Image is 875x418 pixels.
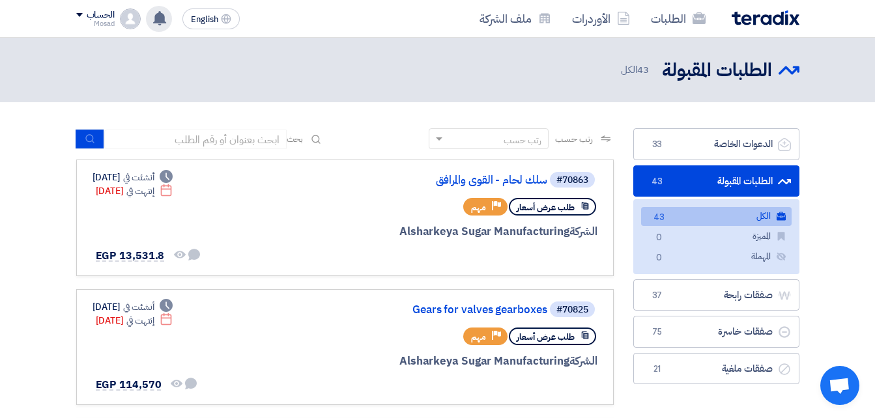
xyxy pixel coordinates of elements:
[123,300,154,314] span: أنشئت في
[569,223,597,240] span: الشركة
[641,207,792,226] a: الكل
[650,289,665,302] span: 37
[104,130,287,149] input: ابحث بعنوان أو رقم الطلب
[650,138,665,151] span: 33
[517,331,575,343] span: طلب عرض أسعار
[621,63,651,77] span: الكل
[633,165,799,197] a: الطلبات المقبولة43
[633,316,799,348] a: صفقات خاسرة75
[120,8,141,29] img: profile_test.png
[650,326,665,339] span: 75
[820,366,859,405] a: Open chat
[96,377,162,393] span: EGP 114,570
[87,10,115,21] div: الحساب
[191,15,218,24] span: English
[633,353,799,385] a: صفقات ملغية21
[652,251,667,265] span: 0
[555,132,592,146] span: رتب حسب
[471,331,486,343] span: مهم
[652,211,667,225] span: 43
[96,248,165,264] span: EGP 13,531.8
[284,353,597,370] div: Alsharkeya Sugar Manufacturing
[93,171,173,184] div: [DATE]
[641,227,792,246] a: المميزة
[287,174,547,186] a: سلك لحام - القوي والمرافق
[96,314,173,327] div: [DATE]
[284,223,597,240] div: Alsharkeya Sugar Manufacturing
[650,363,665,376] span: 21
[556,176,588,185] div: #70863
[287,304,547,316] a: Gears for valves gearboxes
[287,132,304,146] span: بحث
[662,58,772,83] h2: الطلبات المقبولة
[633,279,799,311] a: صفقات رابحة37
[469,3,562,34] a: ملف الشركة
[504,133,541,147] div: رتب حسب
[76,20,115,27] div: Mosad
[126,184,154,198] span: إنتهت في
[556,305,588,314] div: #70825
[633,128,799,160] a: الدعوات الخاصة33
[123,171,154,184] span: أنشئت في
[517,201,575,214] span: طلب عرض أسعار
[93,300,173,314] div: [DATE]
[652,231,667,245] span: 0
[471,201,486,214] span: مهم
[650,175,665,188] span: 43
[641,247,792,266] a: المهملة
[562,3,640,34] a: الأوردرات
[569,353,597,369] span: الشركة
[637,63,649,77] span: 43
[96,184,173,198] div: [DATE]
[182,8,240,29] button: English
[640,3,716,34] a: الطلبات
[126,314,154,327] span: إنتهت في
[732,10,799,25] img: Teradix logo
